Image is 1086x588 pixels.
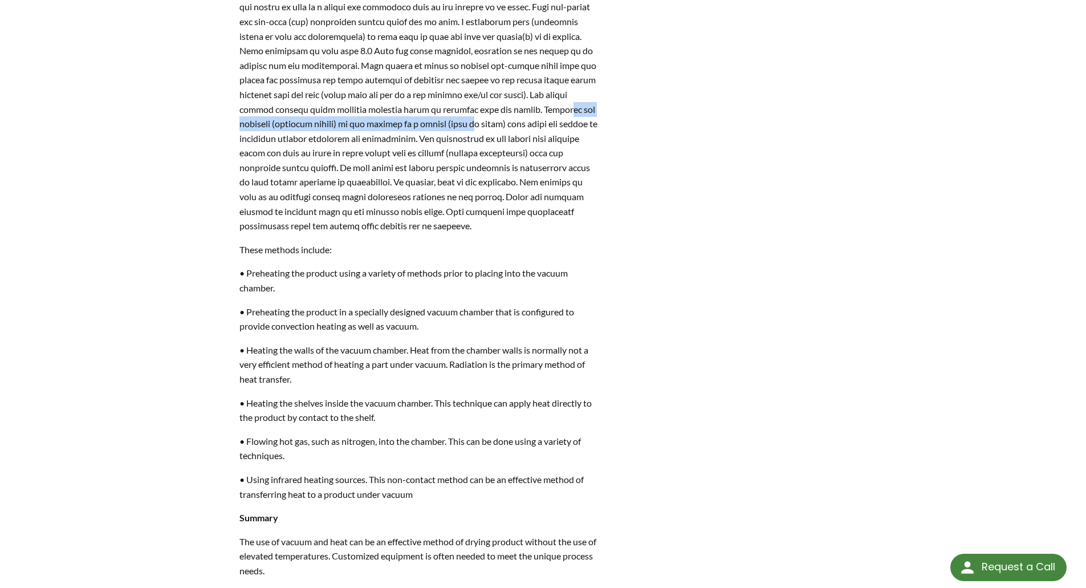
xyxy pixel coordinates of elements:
[239,396,599,425] p: • Heating the shelves inside the vacuum chamber. This technique can apply heat directly to the pr...
[239,305,599,334] p: • Preheating the product in a specially designed vacuum chamber that is configured to provide con...
[239,242,599,257] p: These methods include:
[239,266,599,295] p: • Preheating the product using a variety of methods prior to placing into the vacuum chamber.
[239,512,278,523] strong: Summary
[982,554,1055,580] div: Request a Call
[239,472,599,501] p: • Using infrared heating sources. This non-contact method can be an effective method of transferr...
[950,554,1067,581] div: Request a Call
[239,434,599,463] p: • Flowing hot gas, such as nitrogen, into the chamber. This can be done using a variety of techni...
[239,343,599,387] p: • Heating the walls of the vacuum chamber. Heat from the chamber walls is normally not a very eff...
[958,558,977,577] img: round button
[239,534,599,578] p: The use of vacuum and heat can be an effective method of drying product without the use of elevat...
